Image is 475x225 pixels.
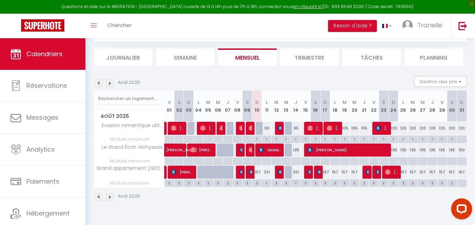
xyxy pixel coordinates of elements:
[174,91,184,122] th: 02
[418,135,428,142] div: 1
[379,179,389,186] div: 2
[200,121,213,135] span: [PERSON_NAME]
[417,21,442,29] span: Tranelle
[352,99,357,106] abbr: M
[320,91,330,122] th: 17
[418,144,428,157] div: 135
[295,99,297,106] abbr: J
[94,111,164,121] span: Août 2025
[359,122,369,135] div: 105
[330,179,340,186] div: 2
[418,179,428,186] div: 2
[428,144,437,157] div: 135
[165,179,174,186] div: 2
[402,20,413,31] img: ...
[291,135,301,142] div: 1
[262,91,272,122] th: 11
[171,165,194,179] span: [PERSON_NAME]
[223,179,232,186] div: 2
[291,91,301,122] th: 14
[174,179,184,186] div: 2
[226,99,229,106] abbr: J
[369,179,379,186] div: 2
[340,122,349,135] div: 105
[350,179,359,186] div: 2
[156,48,215,66] li: Semaine
[184,179,193,186] div: 2
[408,122,418,135] div: 120
[281,91,291,122] th: 13
[291,144,301,157] div: 135
[246,99,249,106] abbr: S
[342,99,347,106] abbr: M
[349,166,359,179] div: 157
[428,122,437,135] div: 120
[203,91,213,122] th: 05
[187,99,191,106] abbr: D
[437,91,447,122] th: 29
[282,179,291,186] div: 2
[194,179,203,186] div: 2
[171,121,184,135] span: [PERSON_NAME]
[457,166,467,179] div: 167
[398,91,408,122] th: 25
[330,166,340,179] div: 157
[301,91,311,122] th: 15
[408,179,418,186] div: 2
[349,122,359,135] div: 105
[249,165,252,179] span: [PERSON_NAME]
[262,135,271,142] div: 1
[340,91,349,122] th: 19
[310,91,320,122] th: 16
[369,135,379,142] div: 1
[165,166,168,179] a: [PERSON_NAME]
[450,99,454,106] abbr: S
[408,166,418,179] div: 157
[314,99,317,106] abbr: S
[294,4,323,9] a: en cliquant ici
[291,122,301,135] div: 95
[431,99,434,106] abbr: J
[213,179,223,186] div: 2
[249,143,252,157] span: [PERSON_NAME]
[398,179,408,186] div: 2
[95,144,165,151] span: Le Grand Écrin Vichyssois
[458,21,467,30] img: logout
[375,121,389,135] span: [PERSON_NAME]
[223,91,233,122] th: 07
[307,165,310,179] span: [PERSON_NAME]
[447,166,457,179] div: 167
[26,145,55,154] span: Analytics
[379,91,389,122] th: 23
[342,48,401,66] li: Tâches
[340,135,349,142] div: 1
[278,165,281,179] span: [PERSON_NAME]
[349,91,359,122] th: 20
[411,99,415,106] abbr: M
[385,165,398,179] span: [PERSON_NAME]
[350,135,359,142] div: 1
[320,166,330,179] div: 167
[272,179,281,186] div: 2
[363,99,366,106] abbr: J
[165,91,174,122] th: 01
[418,91,428,122] th: 27
[317,165,320,179] span: [PERSON_NAME]
[243,179,252,186] div: 2
[408,135,418,142] div: 1
[460,99,463,106] abbr: D
[321,179,330,186] div: 2
[379,135,389,142] div: 1
[421,99,425,106] abbr: M
[389,135,398,142] div: 1
[404,48,463,66] li: Planning
[327,121,340,135] span: [PERSON_NAME]
[266,99,268,106] abbr: L
[204,179,213,186] div: 2
[447,135,457,142] div: 1
[414,76,467,87] button: Gestion des prix
[330,135,340,142] div: 1
[334,99,336,106] abbr: L
[166,140,199,153] span: [PERSON_NAME]
[359,135,369,142] div: 1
